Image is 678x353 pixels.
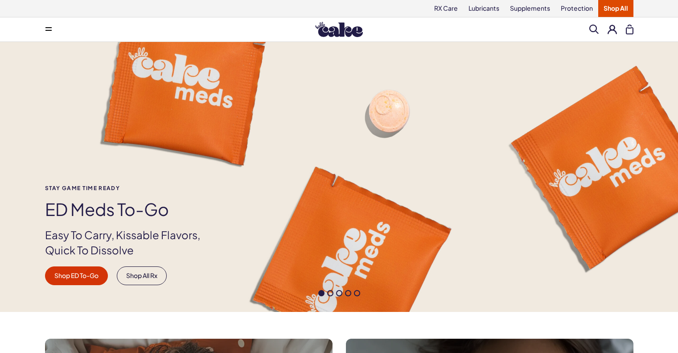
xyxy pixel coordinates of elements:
a: Shop All Rx [117,266,167,285]
span: Stay Game time ready [45,185,215,191]
img: Hello Cake [315,22,363,37]
h1: ED Meds to-go [45,200,215,219]
a: Shop ED To-Go [45,266,108,285]
p: Easy To Carry, Kissable Flavors, Quick To Dissolve [45,228,215,257]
